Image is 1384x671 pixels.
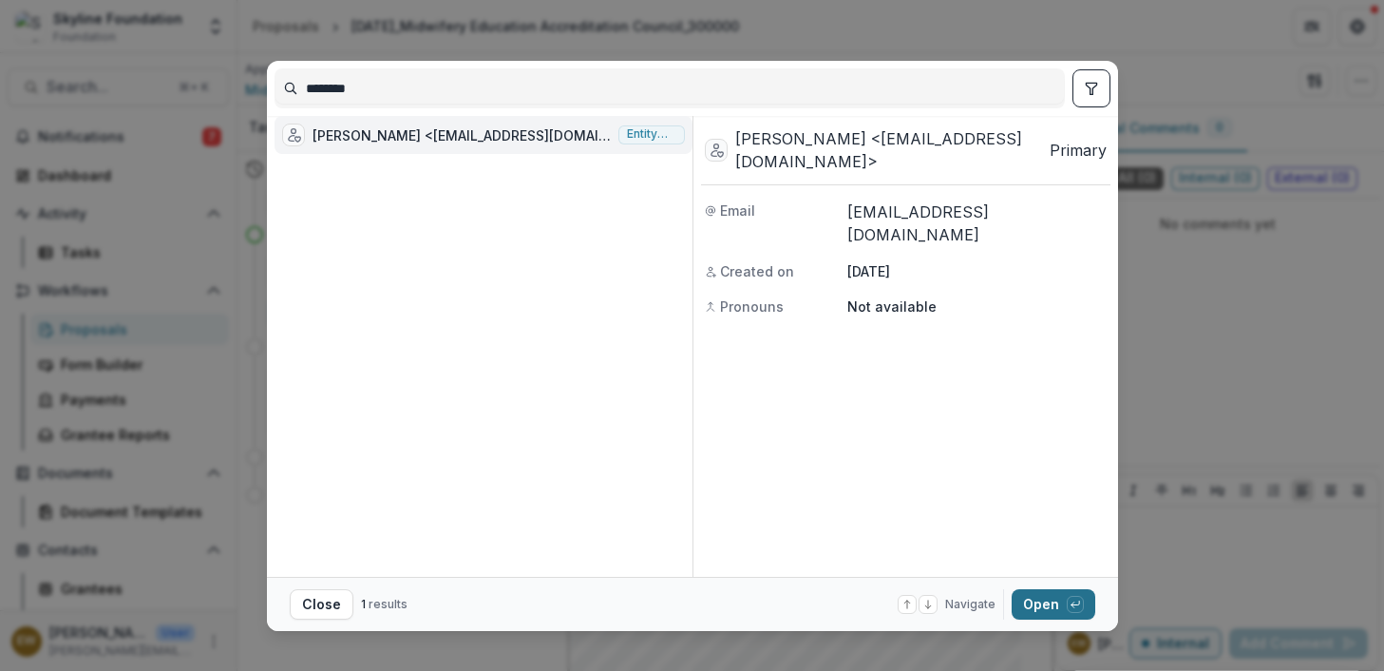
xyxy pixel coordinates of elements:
span: 1 [361,597,366,611]
span: Entity user [627,127,676,141]
span: Pronouns [720,297,784,316]
span: Email [720,201,755,220]
button: Close [290,589,353,620]
span: Primary [1050,141,1107,160]
a: [EMAIL_ADDRESS][DOMAIN_NAME] [847,202,989,244]
span: Navigate [945,596,995,613]
p: [DATE] [847,261,1107,281]
div: [PERSON_NAME] <[EMAIL_ADDRESS][DOMAIN_NAME]> [735,127,1042,173]
p: Not available [847,297,1107,316]
span: results [369,597,408,611]
button: toggle filters [1072,69,1110,107]
div: [PERSON_NAME] <[EMAIL_ADDRESS][DOMAIN_NAME]> [313,125,611,145]
span: Created on [720,261,794,281]
button: Open [1012,589,1095,620]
